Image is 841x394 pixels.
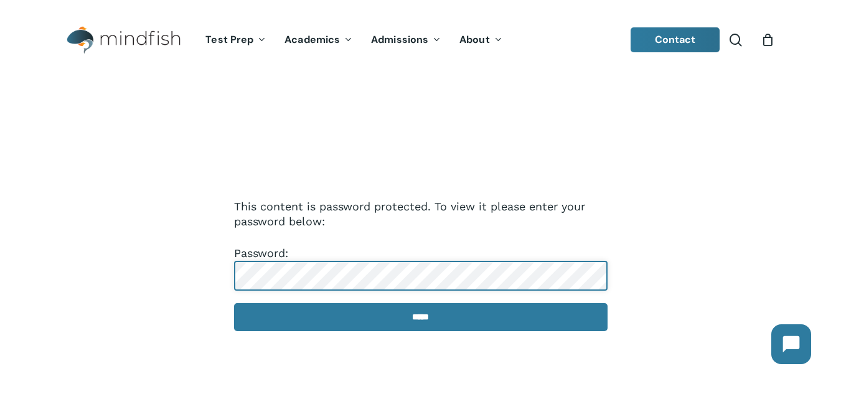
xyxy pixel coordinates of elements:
a: Academics [275,35,362,45]
span: Contact [655,33,696,46]
span: About [459,33,490,46]
iframe: Chatbot [759,312,824,377]
a: Admissions [362,35,450,45]
a: About [450,35,512,45]
nav: Main Menu [196,17,511,63]
header: Main Menu [50,17,791,63]
span: Test Prep [205,33,253,46]
input: Password: [234,261,608,291]
span: Academics [284,33,340,46]
label: Password: [234,246,608,281]
a: Contact [631,27,720,52]
a: Cart [761,33,774,47]
a: Test Prep [196,35,275,45]
span: Admissions [371,33,428,46]
p: This content is password protected. To view it please enter your password below: [234,199,608,246]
